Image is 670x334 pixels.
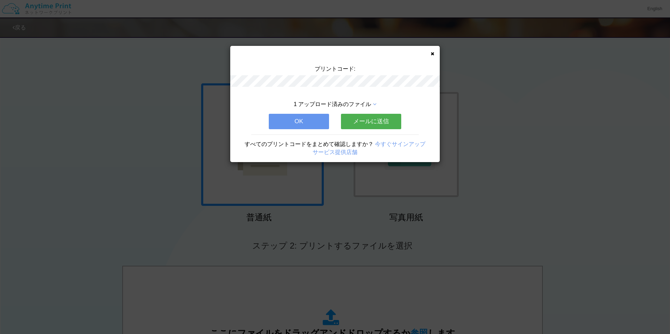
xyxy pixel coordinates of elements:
button: メールに送信 [341,114,401,129]
button: OK [269,114,329,129]
a: サービス提供店舗 [313,149,357,155]
span: すべてのプリントコードをまとめて確認しますか？ [245,141,374,147]
span: プリントコード: [315,66,355,72]
span: 1 アップロード済みのファイル [294,101,371,107]
a: 今すぐサインアップ [375,141,425,147]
